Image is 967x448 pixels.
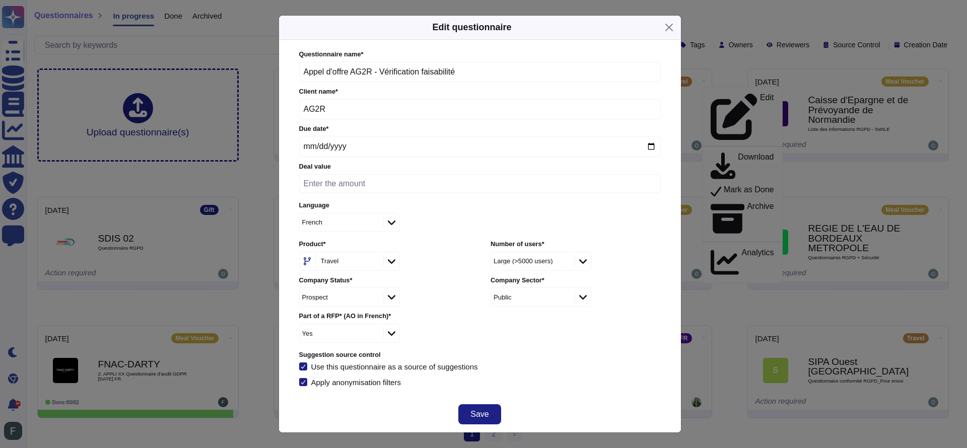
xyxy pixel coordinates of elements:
button: Close [661,20,677,35]
label: Number of users [491,241,660,248]
label: Company Sector [491,277,660,284]
div: Large (>5000 users) [494,258,552,264]
label: Deal value [299,164,661,170]
input: Due date [299,136,661,157]
label: Product [299,241,469,248]
label: Client name [299,89,661,95]
div: Public [494,294,511,301]
input: Enter questionnaire name [299,62,661,82]
label: Questionnaire name [299,51,661,58]
button: Save [458,404,501,424]
label: Part of a RFP* (AO in French) [299,313,469,320]
label: Language [299,202,661,209]
div: Apply anonymisation filters [311,379,403,386]
label: Company Status [299,277,469,284]
input: Enter the amount [299,174,661,193]
div: French [302,219,322,226]
input: Enter company name of the client [299,99,661,119]
label: Suggestion source control [299,352,661,358]
div: Prospect [302,294,328,301]
span: Save [470,410,489,418]
h5: Edit questionnaire [432,21,511,34]
div: Yes [302,330,313,337]
div: Travel [321,258,339,264]
label: Due date [299,126,661,132]
div: Use this questionnaire as a source of suggestions [311,363,478,370]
